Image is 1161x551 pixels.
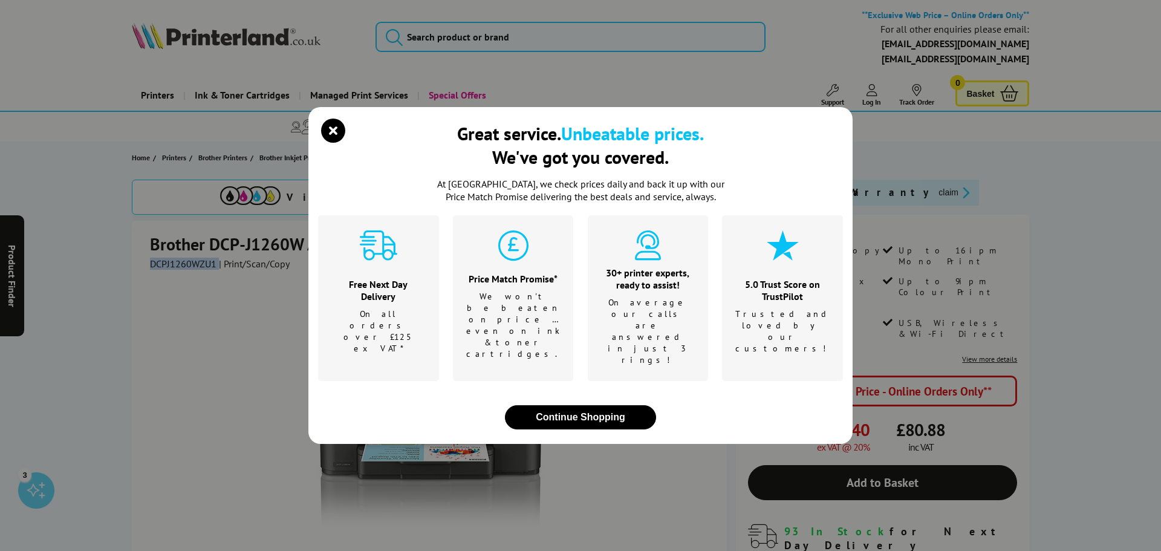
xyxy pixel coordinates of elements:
[429,178,732,203] p: At [GEOGRAPHIC_DATA], we check prices daily and back it up with our Price Match Promise deliverin...
[333,278,424,302] div: Free Next Day Delivery
[603,267,694,291] div: 30+ printer experts, ready to assist!
[466,273,561,285] div: Price Match Promise*
[735,278,830,302] div: 5.0 Trust Score on TrustPilot
[466,291,561,360] p: We won't be beaten on price …even on ink & toner cartridges.
[333,308,424,354] p: On all orders over £125 ex VAT*
[603,297,694,366] p: On average our calls are answered in just 3 rings!
[561,122,704,145] b: Unbeatable prices.
[457,122,704,169] div: Great service. We've got you covered.
[324,122,342,140] button: close modal
[735,308,830,354] p: Trusted and loved by our customers!
[505,405,656,429] button: close modal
